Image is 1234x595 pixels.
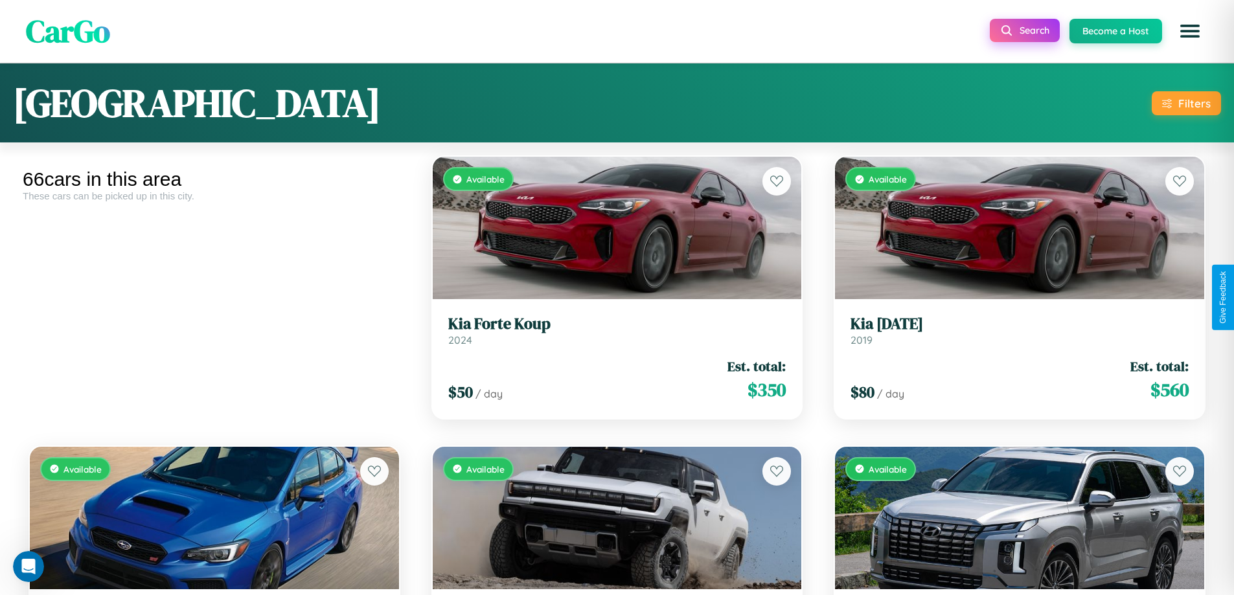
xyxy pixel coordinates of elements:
button: Filters [1152,91,1221,115]
div: 66 cars in this area [23,168,406,190]
div: These cars can be picked up in this city. [23,190,406,201]
span: Est. total: [1130,357,1189,376]
span: 2024 [448,333,472,346]
a: Kia [DATE]2019 [851,315,1189,346]
span: Available [466,464,505,475]
iframe: Intercom live chat [13,551,44,582]
button: Become a Host [1069,19,1162,43]
span: CarGo [26,10,110,52]
div: Filters [1178,96,1211,110]
h3: Kia Forte Koup [448,315,786,333]
span: Available [869,174,907,185]
span: $ 560 [1150,377,1189,403]
span: Est. total: [727,357,786,376]
button: Open menu [1172,13,1208,49]
span: / day [475,387,503,400]
span: 2019 [851,333,873,346]
span: / day [877,387,904,400]
a: Kia Forte Koup2024 [448,315,786,346]
span: $ 350 [748,377,786,403]
button: Search [990,19,1060,42]
div: Give Feedback [1218,271,1228,324]
span: Available [869,464,907,475]
span: $ 50 [448,381,473,403]
span: $ 80 [851,381,874,403]
h1: [GEOGRAPHIC_DATA] [13,76,381,129]
h3: Kia [DATE] [851,315,1189,333]
span: Search [1020,25,1049,36]
span: Available [63,464,102,475]
span: Available [466,174,505,185]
